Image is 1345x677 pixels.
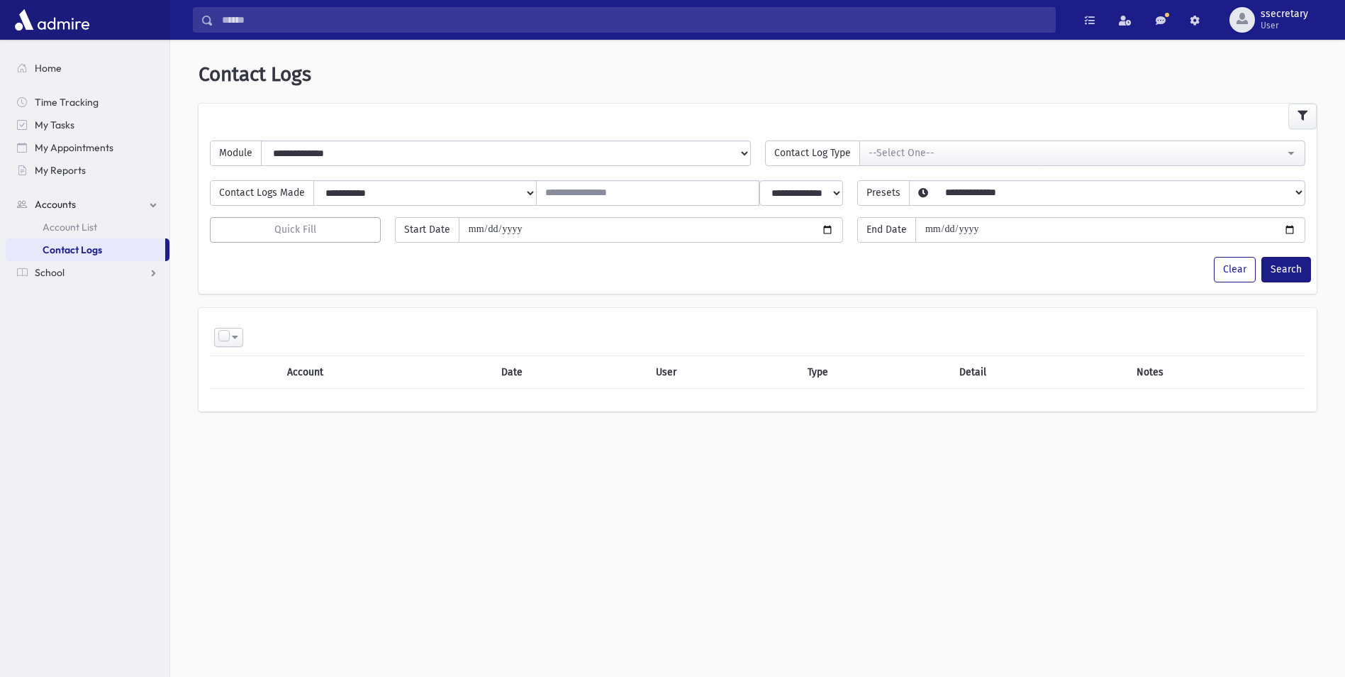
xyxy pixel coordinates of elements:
th: Type [799,356,951,388]
span: Start Date [395,217,459,243]
span: My Reports [35,164,86,177]
input: Search [213,7,1055,33]
button: Search [1261,257,1311,282]
th: Detail [951,356,1128,388]
span: School [35,266,65,279]
a: Home [6,57,169,79]
button: Clear [1214,257,1256,282]
a: My Tasks [6,114,169,136]
span: Time Tracking [35,96,99,109]
span: Quick Fill [274,224,316,236]
span: Contact Log Type [765,141,860,166]
span: Module [210,141,262,166]
a: My Appointments [6,136,169,159]
a: Contact Logs [6,238,165,261]
span: Contact Logs [199,62,311,86]
span: Home [35,62,62,75]
th: Notes [1128,356,1305,388]
img: AdmirePro [11,6,93,34]
th: Date [493,356,647,388]
a: Accounts [6,193,169,216]
a: Time Tracking [6,91,169,114]
span: Contact Logs [43,243,102,256]
span: My Appointments [35,141,113,154]
span: User [1261,20,1308,31]
span: Presets [857,180,910,206]
div: --Select One-- [869,145,1285,160]
th: User [647,356,799,388]
span: Account List [43,221,97,233]
a: School [6,261,169,284]
span: Accounts [35,198,76,211]
span: End Date [857,217,916,243]
th: Account [279,356,493,388]
a: Account List [6,216,169,238]
span: ssecretary [1261,9,1308,20]
span: Contact Logs Made [210,180,314,206]
button: Quick Fill [210,217,381,243]
button: --Select One-- [859,141,1306,166]
span: My Tasks [35,119,74,131]
a: My Reports [6,159,169,182]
